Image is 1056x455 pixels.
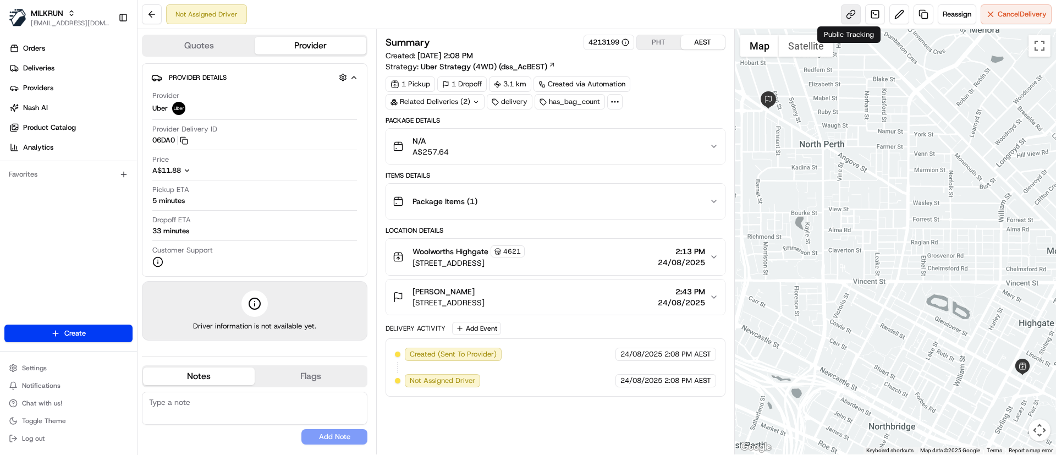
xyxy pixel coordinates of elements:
[152,124,217,134] span: Provider Delivery ID
[998,9,1047,19] span: Cancel Delivery
[4,40,137,57] a: Orders
[943,9,971,19] span: Reassign
[738,440,774,454] img: Google
[152,135,188,145] button: 06DA0
[31,8,63,19] button: MILKRUN
[386,324,446,333] div: Delivery Activity
[386,76,435,92] div: 1 Pickup
[64,328,86,338] span: Create
[4,79,137,97] a: Providers
[817,26,881,43] div: Public Tracking
[1028,35,1050,57] button: Toggle fullscreen view
[9,9,26,26] img: MILKRUN
[938,4,976,24] button: Reassign
[664,376,711,386] span: 2:08 PM AEST
[417,51,473,61] span: [DATE] 2:08 PM
[386,94,485,109] div: Related Deliveries (2)
[4,360,133,376] button: Settings
[503,247,521,256] span: 4621
[658,286,705,297] span: 2:43 PM
[413,135,449,146] span: N/A
[143,37,255,54] button: Quotes
[4,431,133,446] button: Log out
[4,325,133,342] button: Create
[866,447,914,454] button: Keyboard shortcuts
[1028,419,1050,441] button: Map camera controls
[588,37,629,47] button: 4213199
[738,440,774,454] a: Open this area in Google Maps (opens a new window)
[23,83,53,93] span: Providers
[23,43,45,53] span: Orders
[413,297,485,308] span: [STREET_ADDRESS]
[152,155,169,165] span: Price
[151,68,358,86] button: Provider Details
[23,142,53,152] span: Analytics
[22,399,62,408] span: Chat with us!
[172,102,185,115] img: uber-new-logo.jpeg
[386,171,725,180] div: Items Details
[620,376,662,386] span: 24/08/2025
[658,297,705,308] span: 24/08/2025
[779,35,833,57] button: Show satellite imagery
[23,103,48,113] span: Nash AI
[143,368,255,385] button: Notes
[413,257,525,268] span: [STREET_ADDRESS]
[152,166,181,175] span: A$11.88
[386,61,555,72] div: Strategy:
[193,321,316,331] span: Driver information is not available yet.
[4,99,137,117] a: Nash AI
[255,368,366,385] button: Flags
[23,63,54,73] span: Deliveries
[487,94,532,109] div: delivery
[255,37,366,54] button: Provider
[620,349,662,359] span: 24/08/2025
[658,257,705,268] span: 24/08/2025
[386,50,473,61] span: Created:
[22,416,66,425] span: Toggle Theme
[987,447,1002,453] a: Terms (opens in new tab)
[386,37,430,47] h3: Summary
[31,19,109,28] button: [EMAIL_ADDRESS][DOMAIN_NAME]
[4,139,137,156] a: Analytics
[437,76,487,92] div: 1 Dropoff
[533,76,630,92] a: Created via Automation
[386,239,724,275] button: Woolworths Highgate4621[STREET_ADDRESS]2:13 PM24/08/2025
[152,226,189,236] div: 33 minutes
[658,246,705,257] span: 2:13 PM
[4,59,137,77] a: Deliveries
[4,378,133,393] button: Notifications
[152,196,185,206] div: 5 minutes
[386,129,724,164] button: N/AA$257.64
[152,215,191,225] span: Dropoff ETA
[413,146,449,157] span: A$257.64
[421,61,555,72] a: Uber Strategy (4WD) (dss_AcBEST)
[452,322,501,335] button: Add Event
[152,166,249,176] button: A$11.88
[664,349,711,359] span: 2:08 PM AEST
[740,35,779,57] button: Show street map
[4,119,137,136] a: Product Catalog
[410,349,497,359] span: Created (Sent To Provider)
[421,61,547,72] span: Uber Strategy (4WD) (dss_AcBEST)
[981,4,1052,24] button: CancelDelivery
[413,246,488,257] span: Woolworths Highgate
[4,166,133,183] div: Favorites
[4,413,133,429] button: Toggle Theme
[413,286,475,297] span: [PERSON_NAME]
[22,364,47,372] span: Settings
[386,184,724,219] button: Package Items (1)
[152,245,213,255] span: Customer Support
[4,4,114,31] button: MILKRUNMILKRUN[EMAIL_ADDRESS][DOMAIN_NAME]
[489,76,531,92] div: 3.1 km
[152,185,189,195] span: Pickup ETA
[920,447,980,453] span: Map data ©2025 Google
[169,73,227,82] span: Provider Details
[22,434,45,443] span: Log out
[1009,447,1053,453] a: Report a map error
[4,396,133,411] button: Chat with us!
[22,381,61,390] span: Notifications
